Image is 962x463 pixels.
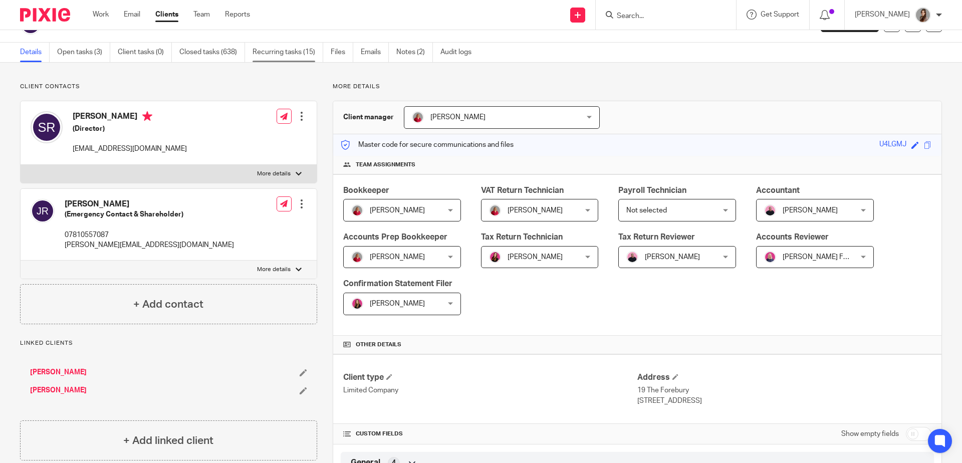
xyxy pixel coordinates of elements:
p: [PERSON_NAME] [855,10,910,20]
h5: (Emergency Contact & Shareholder) [65,209,234,219]
img: Bio%20-%20Kemi%20.png [764,204,776,216]
span: [PERSON_NAME] FCCA [783,254,858,261]
h4: CUSTOM FIELDS [343,430,637,438]
a: [PERSON_NAME] [30,367,87,377]
span: [PERSON_NAME] [370,300,425,307]
span: [PERSON_NAME] [645,254,700,261]
p: Limited Company [343,385,637,395]
div: U4LGMJ [879,139,906,151]
span: [PERSON_NAME] [508,207,563,214]
img: Bio%20-%20Kemi%20.png [626,251,638,263]
span: Bookkeeper [343,186,389,194]
p: [EMAIL_ADDRESS][DOMAIN_NAME] [73,144,187,154]
p: 07810557087 [65,230,234,240]
img: fd10cc094e9b0-100.png [412,111,424,123]
img: svg%3E [31,199,55,223]
h4: [PERSON_NAME] [65,199,234,209]
span: VAT Return Technician [481,186,564,194]
a: Client tasks (0) [118,43,172,62]
a: Emails [361,43,389,62]
a: Audit logs [440,43,479,62]
span: [PERSON_NAME] [508,254,563,261]
a: Reports [225,10,250,20]
span: Accounts Reviewer [756,233,829,241]
span: Not selected [626,207,667,214]
a: Team [193,10,210,20]
a: Email [124,10,140,20]
p: [PERSON_NAME][EMAIL_ADDRESS][DOMAIN_NAME] [65,240,234,250]
h4: [PERSON_NAME] [73,111,187,124]
span: Accounts Prep Bookkeeper [343,233,447,241]
span: Team assignments [356,161,415,169]
i: Primary [142,111,152,121]
span: Tax Return Reviewer [618,233,695,241]
p: More details [257,266,291,274]
img: fd10cc094e9b0-100.png [351,204,363,216]
img: 17.png [351,298,363,310]
p: More details [333,83,942,91]
p: Linked clients [20,339,317,347]
span: Tax Return Technician [481,233,563,241]
a: Recurring tasks (15) [253,43,323,62]
h4: + Add contact [133,297,203,312]
img: Cheryl%20Sharp%20FCCA.png [764,251,776,263]
span: Other details [356,341,401,349]
img: 22.png [915,7,931,23]
span: [PERSON_NAME] [370,254,425,261]
span: Payroll Technician [618,186,686,194]
span: Confirmation Statement Filer [343,280,452,288]
a: [PERSON_NAME] [30,385,87,395]
a: Open tasks (3) [57,43,110,62]
a: Work [93,10,109,20]
a: Files [331,43,353,62]
img: fd10cc094e9b0-100.png [351,251,363,263]
h4: Client type [343,372,637,383]
span: [PERSON_NAME] [783,207,838,214]
p: More details [257,170,291,178]
label: Show empty fields [841,429,899,439]
h5: (Director) [73,124,187,134]
h4: + Add linked client [123,433,213,448]
span: Accountant [756,186,800,194]
span: [PERSON_NAME] [370,207,425,214]
span: [PERSON_NAME] [430,114,486,121]
p: [STREET_ADDRESS] [637,396,931,406]
p: Master code for secure communications and files [341,140,514,150]
img: 21.png [489,251,501,263]
p: Client contacts [20,83,317,91]
a: Notes (2) [396,43,433,62]
h4: Address [637,372,931,383]
img: fd10cc094e9b0-100.png [489,204,501,216]
img: Pixie [20,8,70,22]
p: 19 The Forebury [637,385,931,395]
a: Details [20,43,50,62]
a: Clients [155,10,178,20]
span: Get Support [761,11,799,18]
a: Closed tasks (638) [179,43,245,62]
input: Search [616,12,706,21]
h3: Client manager [343,112,394,122]
img: svg%3E [31,111,63,143]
